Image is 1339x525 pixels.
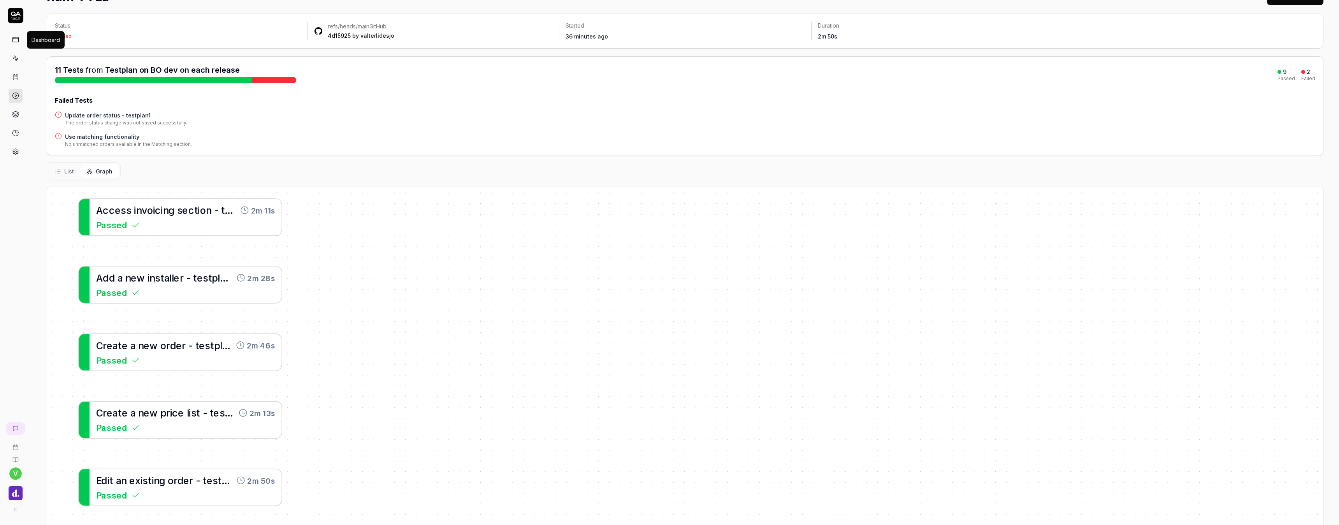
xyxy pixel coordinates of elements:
span: r [103,339,107,351]
span: t [221,205,234,216]
span: s [121,205,126,216]
a: valterlidesjo [360,32,394,39]
span: i [198,205,200,216]
span: i [189,407,191,418]
span: d [170,339,176,351]
span: o [200,205,206,216]
span: List [64,167,74,175]
span: t [160,272,164,283]
span: a [230,475,235,486]
span: e [174,272,179,283]
span: o [168,475,174,486]
span: a [112,339,118,351]
span: e [122,339,128,351]
span: t [118,339,122,351]
a: New conversation [6,422,25,435]
span: i [148,272,150,283]
span: i [161,205,163,216]
span: r [174,475,177,486]
div: Failed [1301,76,1315,81]
span: i [152,475,154,486]
span: a [130,339,136,351]
span: t [203,475,207,486]
span: t [210,339,214,351]
p: Duration [818,22,1057,30]
span: l [220,339,231,351]
span: a [112,407,118,418]
span: t [194,205,198,216]
a: Editanexistingorder-testpla2m 50sPassed [78,469,282,506]
span: d [101,475,107,486]
a: Createaneworder-testplan2m 46sPassed [78,334,282,371]
span: s [142,475,148,486]
div: Failed Tests [55,96,1315,105]
div: Failed [58,34,72,38]
span: d [109,272,115,283]
div: by [328,32,394,40]
div: Createanewpricelist-testpl2m 13sPassed [78,401,282,438]
span: Passed [96,286,127,299]
span: e [176,339,182,351]
a: Accessinvoicingsection-test2m 11sPassed [78,198,282,236]
time: 2m 50s [818,33,837,40]
a: refs/heads/main [328,23,369,30]
span: v [9,467,22,480]
span: Passed [96,421,127,434]
time: 2m 11s [251,205,275,216]
span: s [203,272,208,283]
div: 2 [1307,68,1310,75]
img: Done Logo [9,486,23,500]
div: Dashboard [32,36,60,44]
span: 1 [230,272,234,283]
span: l [187,407,189,418]
span: n [121,475,127,486]
span: n [125,272,131,283]
span: r [182,339,186,351]
span: C [96,339,103,351]
span: - [186,272,190,283]
span: l [218,272,228,283]
span: t [210,407,214,418]
a: Documentation [3,450,28,463]
span: t [109,475,113,486]
span: r [180,272,184,283]
button: Done Logo [3,480,28,502]
span: p [160,407,166,418]
span: t [195,339,199,351]
span: e [144,339,149,351]
span: s [177,205,183,216]
span: s [205,339,210,351]
span: a [118,272,123,283]
span: a [130,407,136,418]
span: - [188,339,193,351]
a: Addanewinstaller-testplan12m 28sPassed [78,266,282,303]
span: n [163,205,169,216]
a: Update order status - testplan1 [65,111,187,119]
h4: Use matching functionality [65,133,192,141]
span: i [134,205,136,216]
span: C [96,407,103,418]
span: p [214,339,220,351]
span: l [234,407,237,418]
span: n [154,475,159,486]
span: e [129,475,135,486]
span: s [126,205,132,216]
span: x [135,475,141,486]
div: 9 [1283,68,1286,75]
span: o [147,205,153,216]
span: Graph [96,167,112,175]
button: Graph [80,164,119,178]
span: e [178,407,184,418]
time: 36 minutes ago [566,33,608,40]
span: - [214,205,218,216]
div: GitHub [328,23,394,30]
span: e [199,339,205,351]
span: o [160,339,166,351]
span: e [107,339,112,351]
span: g [169,205,174,216]
span: i [170,407,172,418]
